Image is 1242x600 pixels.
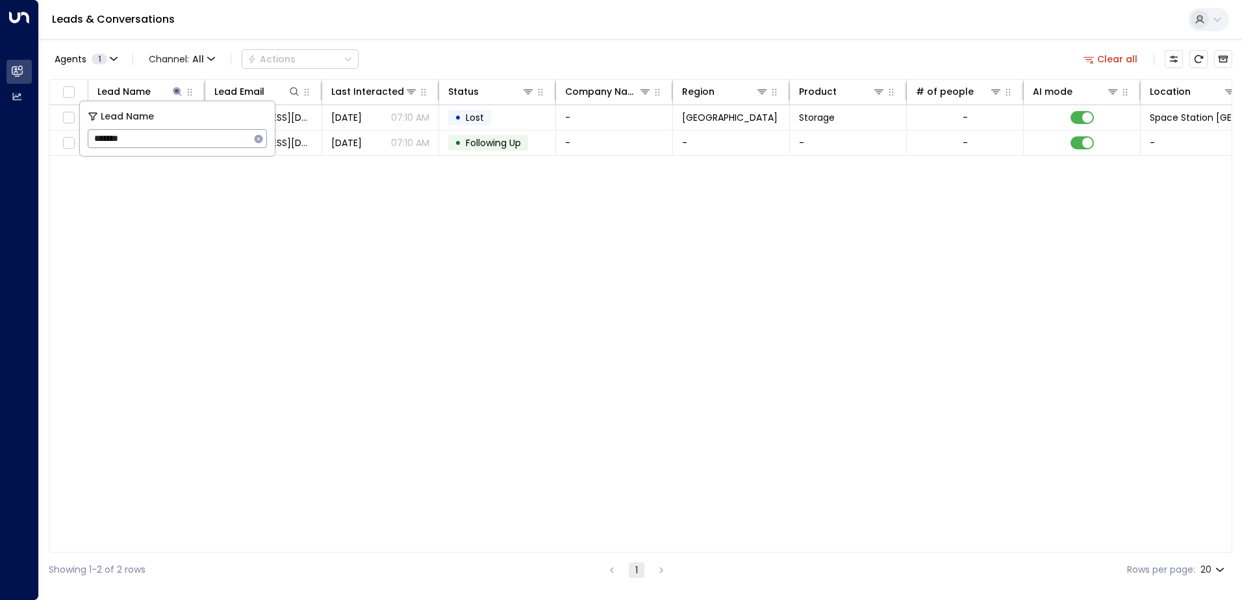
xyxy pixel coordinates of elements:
[391,111,429,124] p: 07:10 AM
[682,84,715,99] div: Region
[214,84,301,99] div: Lead Email
[455,132,461,154] div: •
[331,84,418,99] div: Last Interacted
[60,84,77,101] span: Toggle select all
[247,53,296,65] div: Actions
[101,109,154,124] span: Lead Name
[1033,84,1119,99] div: AI mode
[1150,84,1191,99] div: Location
[60,135,77,151] span: Toggle select row
[448,84,479,99] div: Status
[52,12,175,27] a: Leads & Conversations
[916,84,1002,99] div: # of people
[1078,50,1143,68] button: Clear all
[214,84,264,99] div: Lead Email
[682,84,768,99] div: Region
[790,131,907,155] td: -
[1127,563,1195,577] label: Rows per page:
[49,50,122,68] button: Agents1
[963,136,968,149] div: -
[331,136,362,149] span: Aug 17, 2025
[1200,560,1227,579] div: 20
[192,54,204,64] span: All
[799,84,837,99] div: Product
[391,136,429,149] p: 07:10 AM
[331,111,362,124] span: Aug 21, 2025
[963,111,968,124] div: -
[1033,84,1072,99] div: AI mode
[673,131,790,155] td: -
[565,84,639,99] div: Company Name
[97,84,151,99] div: Lead Name
[603,562,670,578] nav: pagination navigation
[1214,50,1232,68] button: Archived Leads
[144,50,220,68] span: Channel:
[144,50,220,68] button: Channel:All
[448,84,535,99] div: Status
[242,49,359,69] button: Actions
[455,106,461,129] div: •
[55,55,86,64] span: Agents
[1189,50,1208,68] span: Refresh
[1150,84,1236,99] div: Location
[556,131,673,155] td: -
[49,563,146,577] div: Showing 1-2 of 2 rows
[556,105,673,130] td: -
[916,84,974,99] div: # of people
[565,84,652,99] div: Company Name
[60,110,77,126] span: Toggle select row
[799,84,885,99] div: Product
[466,136,521,149] span: Following Up
[331,84,404,99] div: Last Interacted
[466,111,484,124] span: Lost
[682,111,778,124] span: London
[629,562,644,578] button: page 1
[1165,50,1183,68] button: Customize
[242,49,359,69] div: Button group with a nested menu
[97,84,184,99] div: Lead Name
[799,111,835,124] span: Storage
[92,54,107,64] span: 1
